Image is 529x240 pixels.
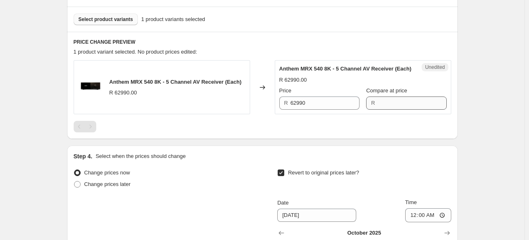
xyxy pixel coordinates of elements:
[84,181,131,187] span: Change prices later
[84,169,130,176] span: Change prices now
[279,87,292,94] span: Price
[74,152,93,160] h2: Step 4.
[405,208,451,222] input: 12:00
[371,100,375,106] span: R
[109,89,137,97] div: R 62990.00
[276,227,287,239] button: Show previous month, September 2025
[284,100,288,106] span: R
[74,49,197,55] span: 1 product variant selected. No product prices edited:
[279,76,307,84] div: R 62990.00
[95,152,186,160] p: Select when the prices should change
[405,199,417,205] span: Time
[277,200,288,206] span: Date
[425,64,445,71] span: Unedited
[288,169,359,176] span: Revert to original prices later?
[441,227,453,239] button: Show next month, November 2025
[74,14,138,25] button: Select product variants
[279,66,411,72] span: Anthem MRX 540 8K - 5 Channel AV Receiver (Each)
[277,209,356,222] input: 9/2/2025
[109,79,241,85] span: Anthem MRX 540 8K - 5 Channel AV Receiver (Each)
[74,39,451,45] h6: PRICE CHANGE PREVIEW
[79,16,133,23] span: Select product variants
[78,75,103,100] img: 1_b2d61ac6-5e45-437b-b79c-c154e3de109b_80x.png
[141,15,205,24] span: 1 product variants selected
[366,87,407,94] span: Compare at price
[74,121,96,132] nav: Pagination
